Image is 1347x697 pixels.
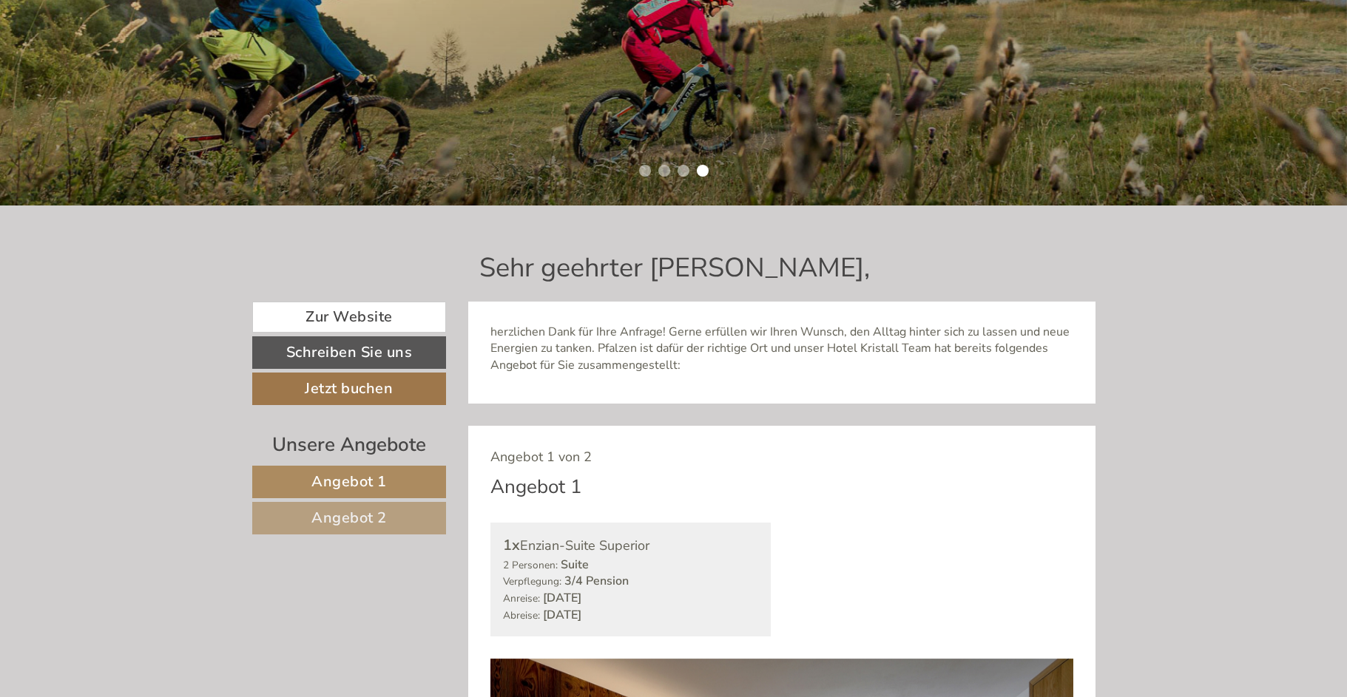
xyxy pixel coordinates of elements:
[252,431,447,458] div: Unsere Angebote
[22,72,240,82] small: 15:26
[311,508,387,528] span: Angebot 2
[503,608,540,622] small: Abreise:
[564,573,629,589] b: 3/4 Pension
[490,448,592,466] span: Angebot 1 von 2
[479,254,870,283] h1: Sehr geehrter [PERSON_NAME],
[543,590,581,606] b: [DATE]
[490,324,1073,375] p: herzlichen Dank für Ihre Anfrage! Gerne erfüllen wir Ihren Wunsch, den Alltag hinter sich zu lass...
[11,40,247,85] div: Guten Tag, wie können wir Ihnen helfen?
[561,557,589,573] b: Suite
[252,336,447,369] a: Schreiben Sie uns
[503,558,558,572] small: 2 Personen:
[252,302,447,333] a: Zur Website
[252,373,447,405] a: Jetzt buchen
[483,383,583,415] button: Senden
[503,535,758,557] div: Enzian-Suite Superior
[257,11,327,36] div: Montag
[503,574,561,588] small: Verpflegung:
[503,535,520,555] b: 1x
[22,43,240,55] div: Hotel Kristall
[311,472,387,492] span: Angebot 1
[543,607,581,623] b: [DATE]
[503,591,540,605] small: Anreise:
[490,473,582,500] div: Angebot 1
